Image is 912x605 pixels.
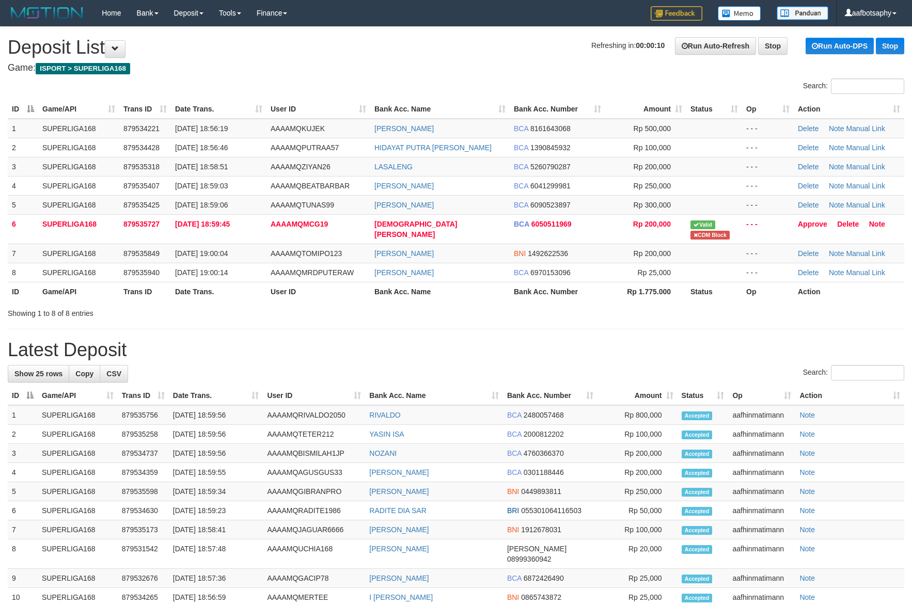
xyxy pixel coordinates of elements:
span: Copy 6970153096 to clipboard [530,268,571,277]
td: 879534359 [118,463,169,482]
a: Manual Link [846,124,885,133]
td: 879535173 [118,520,169,539]
a: Delete [798,144,819,152]
td: Rp 100,000 [597,520,678,539]
td: aafhinmatimann [728,520,795,539]
td: SUPERLIGA168 [38,425,118,444]
a: RIVALDO [369,411,400,419]
th: Trans ID: activate to sort column ascending [119,100,171,119]
span: Copy 5260790287 to clipboard [530,163,571,171]
a: Note [799,574,815,582]
span: [DATE] 18:59:45 [175,220,230,228]
a: CSV [100,365,128,383]
td: 879532676 [118,569,169,588]
td: 879534630 [118,501,169,520]
td: SUPERLIGA168 [38,444,118,463]
th: Bank Acc. Number: activate to sort column ascending [503,386,597,405]
td: AAAAMQBISMILAH1JP [263,444,365,463]
td: Rp 100,000 [597,425,678,444]
span: Accepted [682,431,713,439]
a: Note [829,182,844,190]
a: Note [829,124,844,133]
td: [DATE] 18:59:23 [169,501,263,520]
td: aafhinmatimann [728,405,795,425]
td: SUPERLIGA168 [38,569,118,588]
span: BRI [507,506,519,515]
th: Date Trans.: activate to sort column ascending [169,386,263,405]
span: Copy [75,370,93,378]
a: [PERSON_NAME] [374,268,434,277]
a: Manual Link [846,268,885,277]
a: Note [799,487,815,496]
span: AAAAMQPUTRAA57 [271,144,339,152]
th: ID [8,282,38,301]
th: User ID: activate to sort column ascending [263,386,365,405]
a: Manual Link [846,201,885,209]
span: Copy 1912678031 to clipboard [521,526,561,534]
span: BNI [507,526,519,534]
span: Accepted [682,545,713,554]
span: BCA [507,449,522,457]
td: 879535598 [118,482,169,501]
span: Rp 25,000 [637,268,671,277]
td: AAAAMQGACIP78 [263,569,365,588]
a: [PERSON_NAME] [374,201,434,209]
td: AAAAMQGIBRANPRO [263,482,365,501]
th: Date Trans.: activate to sort column ascending [171,100,266,119]
td: 7 [8,244,38,263]
a: [PERSON_NAME] [369,545,429,553]
a: [PERSON_NAME] [369,468,429,476]
span: Accepted [682,526,713,535]
img: MOTION_logo.png [8,5,86,21]
span: Copy 0449893811 to clipboard [521,487,561,496]
td: - - - [742,214,794,244]
span: Copy 0865743872 to clipboard [521,593,561,601]
td: [DATE] 18:59:34 [169,482,263,501]
a: Delete [837,220,859,228]
span: [DATE] 18:58:51 [175,163,228,171]
span: 879535318 [123,163,160,171]
td: Rp 250,000 [597,482,678,501]
a: [PERSON_NAME] [369,526,429,534]
a: Note [799,545,815,553]
span: Copy 6090523897 to clipboard [530,201,571,209]
a: HIDAYAT PUTRA [PERSON_NAME] [374,144,492,152]
th: Action: activate to sort column ascending [795,386,904,405]
a: Run Auto-DPS [806,38,874,54]
span: Valid transaction [690,220,715,229]
td: Rp 25,000 [597,569,678,588]
span: Accepted [682,469,713,477]
span: Copy 6872426490 to clipboard [524,574,564,582]
span: Copy 2480057468 to clipboard [524,411,564,419]
td: 879531542 [118,539,169,569]
td: SUPERLIGA168 [38,405,118,425]
span: Accepted [682,594,713,602]
td: Rp 50,000 [597,501,678,520]
td: 879535756 [118,405,169,425]
span: 879535407 [123,182,160,190]
td: SUPERLIGA168 [38,520,118,539]
span: Rp 200,000 [633,220,671,228]
a: Manual Link [846,144,885,152]
a: [PERSON_NAME] [374,124,434,133]
span: 879535727 [123,220,160,228]
td: - - - [742,244,794,263]
td: SUPERLIGA168 [38,119,119,138]
a: Note [799,430,815,438]
td: AAAAMQUCHIA168 [263,539,365,569]
td: 2 [8,138,38,157]
a: Note [829,268,844,277]
td: 879535258 [118,425,169,444]
th: Trans ID: activate to sort column ascending [118,386,169,405]
label: Search: [803,365,904,380]
td: 2 [8,425,38,444]
td: SUPERLIGA168 [38,176,119,195]
span: Show 25 rows [14,370,62,378]
td: aafhinmatimann [728,482,795,501]
td: aafhinmatimann [728,569,795,588]
a: Note [799,526,815,534]
a: [PERSON_NAME] [369,487,429,496]
a: Approve [798,220,827,228]
th: Status: activate to sort column ascending [686,100,742,119]
a: NOZANI [369,449,397,457]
